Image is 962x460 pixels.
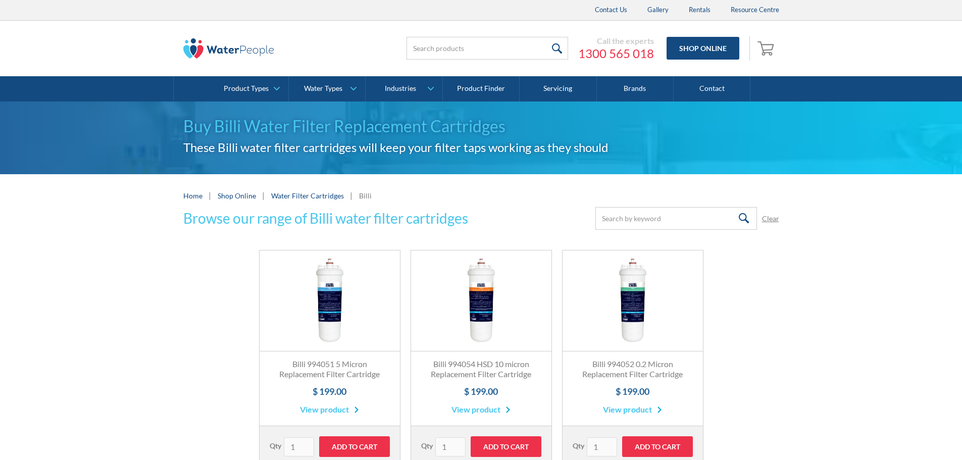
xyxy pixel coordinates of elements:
[573,385,693,398] h4: $ 199.00
[271,191,344,200] a: Water Filter Cartridges
[578,36,654,46] div: Call the experts
[224,84,269,93] div: Product Types
[270,385,390,398] h4: $ 199.00
[218,190,256,201] a: Shop Online
[573,359,693,380] h3: Billi 994052 0.2 Micron Replacement Filter Cartridge
[366,76,442,101] a: Industries
[289,76,365,101] a: Water Types
[667,37,739,60] a: Shop Online
[451,403,511,416] a: View product
[300,403,359,416] a: View product
[595,207,757,230] input: Search by keyword
[183,208,468,229] h3: Browse our range of Billi water filter cartridges
[349,189,354,201] div: |
[578,46,654,61] a: 1300 565 018
[183,38,274,59] img: The Water People
[304,84,342,93] div: Water Types
[183,138,779,157] h2: These Billi water filter cartridges will keep your filter taps working as they should
[421,359,541,380] h3: Billi 994054 HSD 10 micron Replacement Filter Cartridge
[520,76,596,101] a: Servicing
[757,40,777,56] img: shopping cart
[270,359,390,380] h3: Billi 994051 5 Micron Replacement Filter Cartridge
[755,36,779,61] a: Open empty cart
[359,190,372,201] div: Billi
[443,76,520,101] a: Product Finder
[471,436,541,457] input: Add to Cart
[319,436,390,457] input: Add to Cart
[674,76,750,101] a: Contact
[597,76,674,101] a: Brands
[595,207,779,230] form: Email Form
[270,440,281,451] label: Qty
[385,84,416,93] div: Industries
[183,190,202,201] a: Home
[762,213,779,224] a: Clear
[183,114,779,138] h1: Buy Billi Water Filter Replacement Cartridges
[573,440,584,451] label: Qty
[212,76,288,101] a: Product Types
[622,436,693,457] input: Add to Cart
[407,37,568,60] input: Search products
[603,403,662,416] a: View product
[421,385,541,398] h4: $ 199.00
[208,189,213,201] div: |
[261,189,266,201] div: |
[421,440,433,451] label: Qty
